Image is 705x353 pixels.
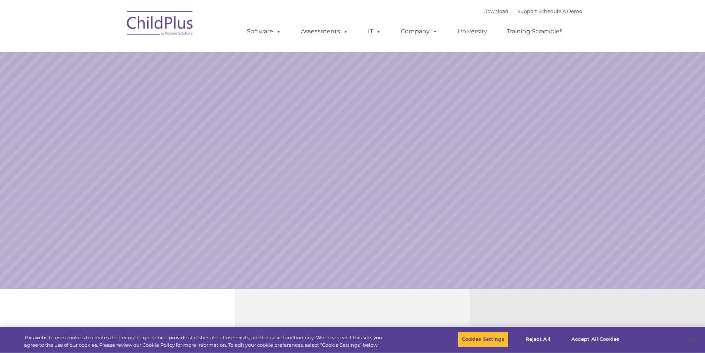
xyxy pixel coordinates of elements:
a: IT [360,24,389,39]
button: Reject All [515,332,561,347]
font: | [483,8,582,14]
a: Schedule A Demo [538,8,582,14]
a: Assessments [293,24,356,39]
a: Download [483,8,508,14]
button: Accept All Cookies [567,332,623,347]
button: Cookies Settings [458,332,508,347]
a: Software [239,24,289,39]
a: University [450,24,494,39]
a: Training Scramble!! [499,24,570,39]
a: Support [517,8,537,14]
img: ChildPlus by Procare Solutions [123,6,197,43]
a: Company [393,24,445,39]
button: Close [685,331,701,347]
div: This website uses cookies to create a better user experience, provide statistics about user visit... [24,334,388,349]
